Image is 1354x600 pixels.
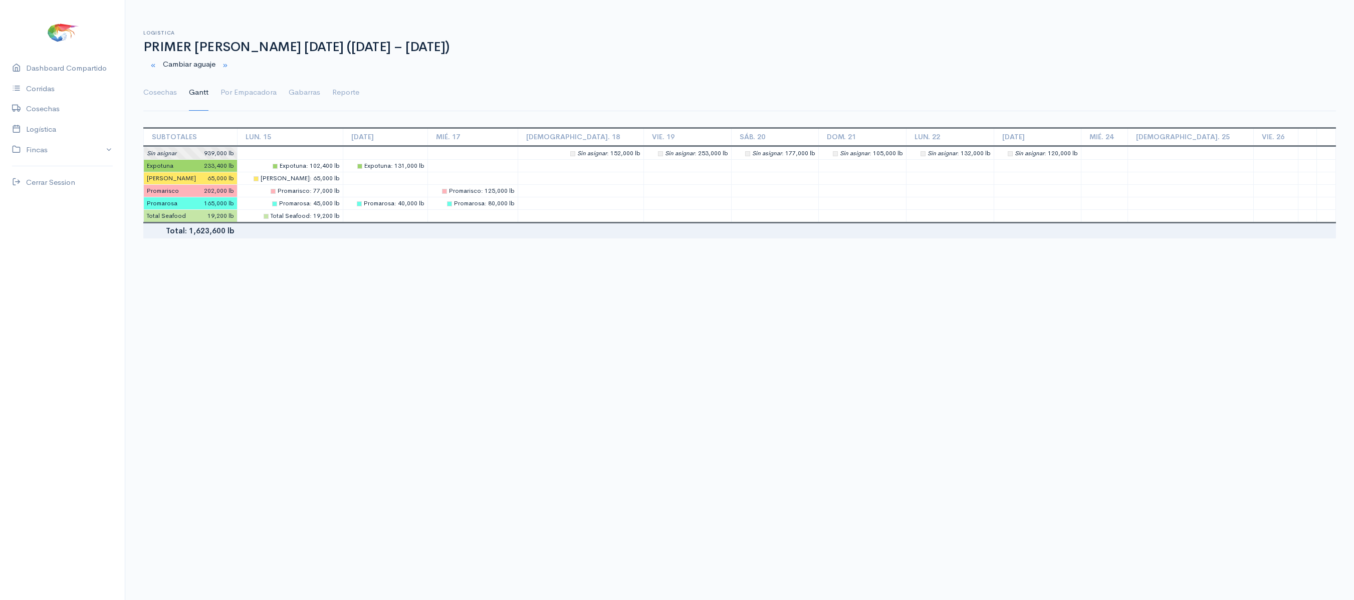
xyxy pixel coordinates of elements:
span: Sin asignar [577,149,607,157]
td: Mié. 17 [428,128,518,146]
span: : 152,000 lb [570,149,640,157]
td: [DEMOGRAPHIC_DATA]. 18 [518,128,644,146]
span: : 120,000 lb [1008,149,1078,157]
span: 65,000 lb [207,174,234,183]
span: Promarisco [147,186,179,195]
span: Sin asignar [928,149,957,157]
td: [DATE] [343,128,428,146]
span: Promarosa [364,199,394,207]
h1: PRIMER [PERSON_NAME] [DATE] ([DATE] – [DATE]) [143,40,1336,55]
td: Mié. 24 [1081,128,1127,146]
span: [PERSON_NAME] [261,174,310,182]
span: Promarosa [147,199,177,208]
span: Sin asignar [147,149,176,158]
a: Por Empacadora [220,75,277,111]
span: [PERSON_NAME] [147,174,196,183]
td: Sáb. 20 [731,128,819,146]
span: Expotuna [364,162,391,170]
a: Cosechas [143,75,177,111]
span: : 177,000 lb [745,149,815,157]
span: : 102,400 lb [273,162,340,170]
span: : 19,200 lb [264,212,340,220]
span: : 105,000 lb [833,149,903,157]
span: Sin asignar [752,149,782,157]
a: Reporte [332,75,359,111]
a: Gantt [189,75,208,111]
span: 19,200 lb [207,211,234,220]
span: Total Seafood [271,212,310,220]
span: 233,400 lb [204,161,234,170]
span: Promarosa [454,199,485,207]
span: : 65,000 lb [254,174,340,182]
span: Sin asignar [840,149,869,157]
span: : 253,000 lb [658,149,728,157]
a: Gabarras [289,75,320,111]
span: : 77,000 lb [271,187,340,195]
span: Promarisco [278,187,310,195]
td: Lun. 15 [238,128,343,146]
td: Subtotales [144,128,238,146]
td: Vie. 19 [644,128,732,146]
span: Total Seafood [147,211,186,220]
span: Promarosa [279,199,310,207]
span: : 40,000 lb [357,199,424,207]
span: Expotuna [147,161,173,170]
span: : 45,000 lb [272,199,340,207]
span: : 125,000 lb [442,187,515,195]
span: 202,000 lb [204,186,234,195]
td: Lun. 22 [907,128,994,146]
span: : 132,000 lb [921,149,991,157]
td: [DATE] [994,128,1081,146]
span: 165,000 lb [204,199,234,208]
td: Dom. 21 [819,128,907,146]
span: Expotuna [280,162,306,170]
td: Total: 1,623,600 lb [144,223,238,238]
span: Promarisco [449,187,481,195]
span: : 131,000 lb [357,162,424,170]
span: Sin asignar [1015,149,1044,157]
span: Sin asignar [665,149,695,157]
td: [DEMOGRAPHIC_DATA]. 25 [1127,128,1253,146]
span: 939,000 lb [204,149,234,158]
td: Vie. 26 [1253,128,1298,146]
h6: Logistica [143,30,1336,36]
div: Cambiar aguaje [137,55,1342,75]
span: : 80,000 lb [447,199,515,207]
